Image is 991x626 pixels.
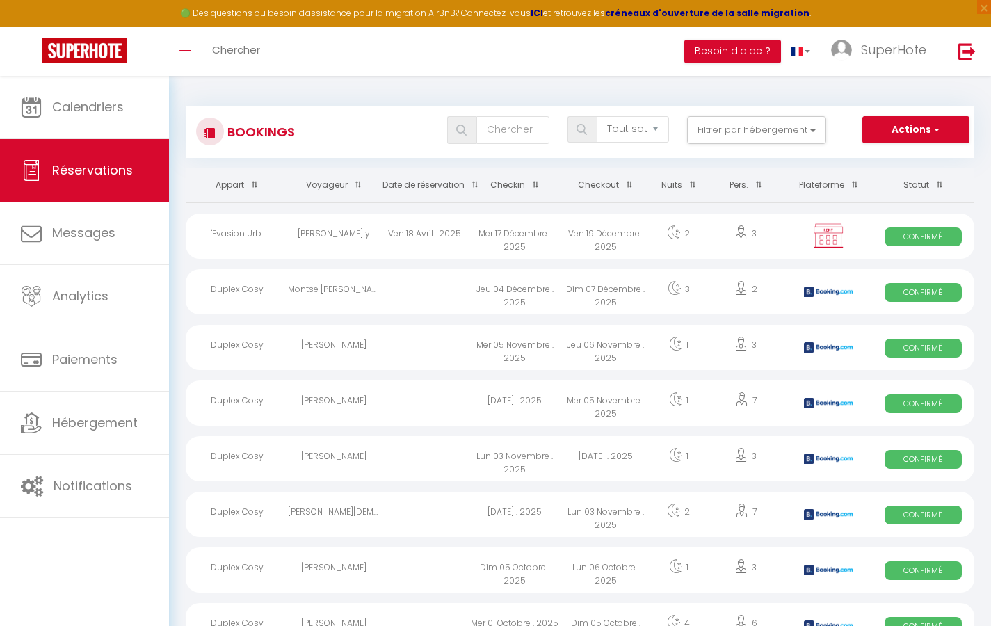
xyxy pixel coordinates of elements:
[561,168,651,202] th: Sort by checkout
[186,168,288,202] th: Sort by rentals
[831,40,852,61] img: ...
[52,224,115,241] span: Messages
[469,168,560,202] th: Sort by checkin
[684,40,781,63] button: Besoin d'aide ?
[11,6,53,47] button: Ouvrir le widget de chat LiveChat
[476,116,549,144] input: Chercher
[821,27,944,76] a: ... SuperHote
[52,161,133,179] span: Réservations
[651,168,706,202] th: Sort by nights
[52,414,138,431] span: Hébergement
[202,27,271,76] a: Chercher
[52,287,108,305] span: Analytics
[687,116,826,144] button: Filtrer par hébergement
[958,42,976,60] img: logout
[288,168,378,202] th: Sort by guest
[379,168,469,202] th: Sort by booking date
[52,351,118,368] span: Paiements
[605,7,809,19] a: créneaux d'ouverture de la salle migration
[212,42,260,57] span: Chercher
[52,98,124,115] span: Calendriers
[861,41,926,58] span: SuperHote
[706,168,784,202] th: Sort by people
[42,38,127,63] img: Super Booking
[54,477,132,495] span: Notifications
[785,168,872,202] th: Sort by channel
[531,7,543,19] a: ICI
[224,116,295,147] h3: Bookings
[862,116,969,144] button: Actions
[872,168,974,202] th: Sort by status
